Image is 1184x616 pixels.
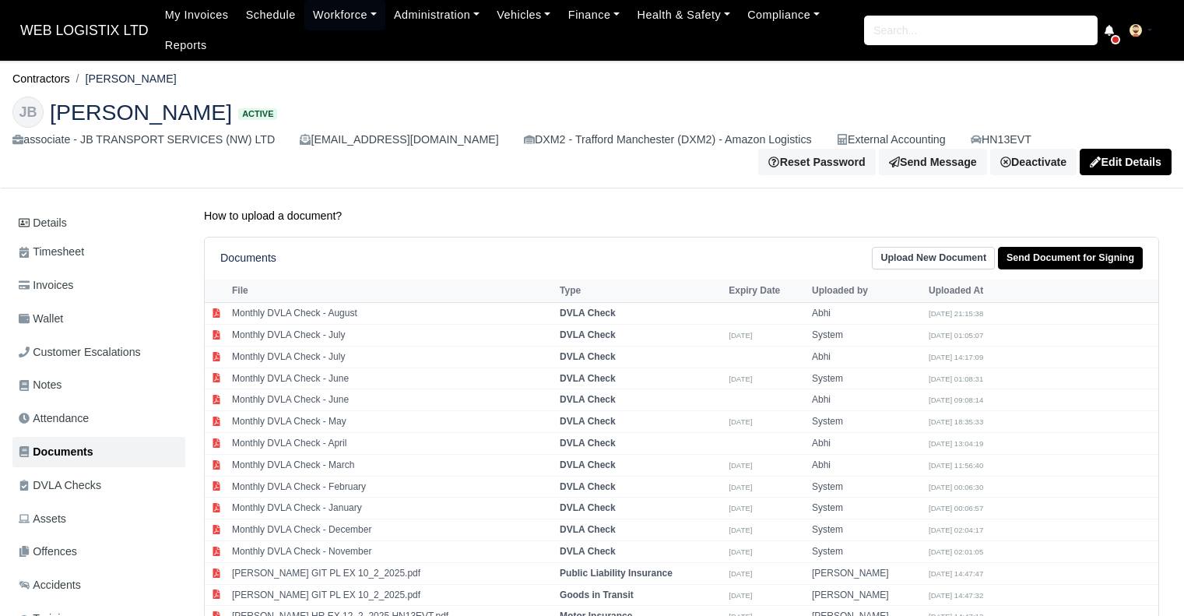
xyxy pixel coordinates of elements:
[228,541,556,563] td: Monthly DVLA Check - November
[560,481,616,492] strong: DVLA Check
[929,353,983,361] small: [DATE] 14:17:09
[808,498,925,519] td: System
[228,476,556,498] td: Monthly DVLA Check - February
[556,280,725,303] th: Type
[12,370,185,400] a: Notes
[238,108,277,120] span: Active
[929,375,983,383] small: [DATE] 01:08:31
[228,303,556,325] td: Monthly DVLA Check - August
[19,276,73,294] span: Invoices
[560,373,616,384] strong: DVLA Check
[19,343,141,361] span: Customer Escalations
[12,504,185,534] a: Assets
[12,97,44,128] div: JB
[560,502,616,513] strong: DVLA Check
[12,470,185,501] a: DVLA Checks
[929,483,983,491] small: [DATE] 00:06:30
[156,30,216,61] a: Reports
[729,417,752,426] small: [DATE]
[725,280,808,303] th: Expiry Date
[560,308,616,319] strong: DVLA Check
[19,376,61,394] span: Notes
[12,131,275,149] div: associate - JB TRANSPORT SERVICES (NW) LTD
[808,303,925,325] td: Abhi
[12,237,185,267] a: Timesheet
[929,396,983,404] small: [DATE] 09:08:14
[808,389,925,411] td: Abhi
[1080,149,1172,175] a: Edit Details
[12,304,185,334] a: Wallet
[929,591,983,600] small: [DATE] 14:47:32
[12,570,185,600] a: Accidents
[19,310,63,328] span: Wallet
[808,280,925,303] th: Uploaded by
[808,433,925,455] td: Abhi
[228,433,556,455] td: Monthly DVLA Check - April
[228,454,556,476] td: Monthly DVLA Check - March
[929,461,983,470] small: [DATE] 11:56:40
[560,459,616,470] strong: DVLA Check
[560,329,616,340] strong: DVLA Check
[729,547,752,556] small: [DATE]
[998,247,1143,269] a: Send Document for Signing
[560,416,616,427] strong: DVLA Check
[729,591,752,600] small: [DATE]
[879,149,987,175] a: Send Message
[837,131,946,149] div: External Accounting
[12,209,185,238] a: Details
[12,403,185,434] a: Attendance
[228,325,556,347] td: Monthly DVLA Check - July
[12,437,185,467] a: Documents
[864,16,1098,45] input: Search...
[929,417,983,426] small: [DATE] 18:35:33
[228,498,556,519] td: Monthly DVLA Check - January
[228,562,556,584] td: [PERSON_NAME] GIT PL EX 10_2_2025.pdf
[929,331,983,340] small: [DATE] 01:05:07
[808,454,925,476] td: Abhi
[19,543,77,561] span: Offences
[729,461,752,470] small: [DATE]
[300,131,498,149] div: [EMAIL_ADDRESS][DOMAIN_NAME]
[929,526,983,534] small: [DATE] 02:04:17
[929,439,983,448] small: [DATE] 13:04:19
[12,537,185,567] a: Offences
[808,562,925,584] td: [PERSON_NAME]
[929,547,983,556] small: [DATE] 02:01:05
[729,375,752,383] small: [DATE]
[524,131,812,149] div: DXM2 - Trafford Manchester (DXM2) - Amazon Logistics
[929,569,983,578] small: [DATE] 14:47:47
[228,389,556,411] td: Monthly DVLA Check - June
[12,337,185,368] a: Customer Escalations
[19,443,93,461] span: Documents
[19,477,101,495] span: DVLA Checks
[808,325,925,347] td: System
[12,72,70,85] a: Contractors
[228,280,556,303] th: File
[872,247,995,269] a: Upload New Document
[560,394,616,405] strong: DVLA Check
[1,84,1183,188] div: Joshua James Blemmings
[990,149,1077,175] a: Deactivate
[220,252,276,265] h6: Documents
[560,524,616,535] strong: DVLA Check
[729,569,752,578] small: [DATE]
[808,519,925,541] td: System
[808,584,925,606] td: [PERSON_NAME]
[70,70,177,88] li: [PERSON_NAME]
[12,15,156,46] span: WEB LOGISTIX LTD
[729,526,752,534] small: [DATE]
[228,584,556,606] td: [PERSON_NAME] GIT PL EX 10_2_2025.pdf
[808,541,925,563] td: System
[560,351,616,362] strong: DVLA Check
[729,504,752,512] small: [DATE]
[729,483,752,491] small: [DATE]
[560,546,616,557] strong: DVLA Check
[971,131,1031,149] a: HN13EVT
[808,368,925,389] td: System
[19,410,89,428] span: Attendance
[758,149,875,175] button: Reset Password
[19,243,84,261] span: Timesheet
[808,411,925,433] td: System
[729,331,752,340] small: [DATE]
